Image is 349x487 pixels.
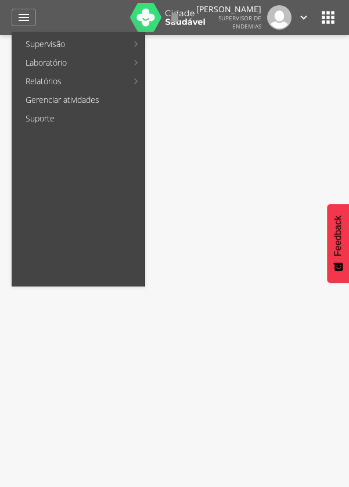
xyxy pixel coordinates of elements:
button: Feedback - Mostrar pesquisa [327,204,349,283]
a: Supervisão [14,35,127,53]
a: Laboratório [14,53,127,72]
a: Suporte [14,109,145,128]
a: Gerenciar atividades [14,91,145,109]
a: Relatórios [14,72,127,91]
span: Feedback [333,216,343,256]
